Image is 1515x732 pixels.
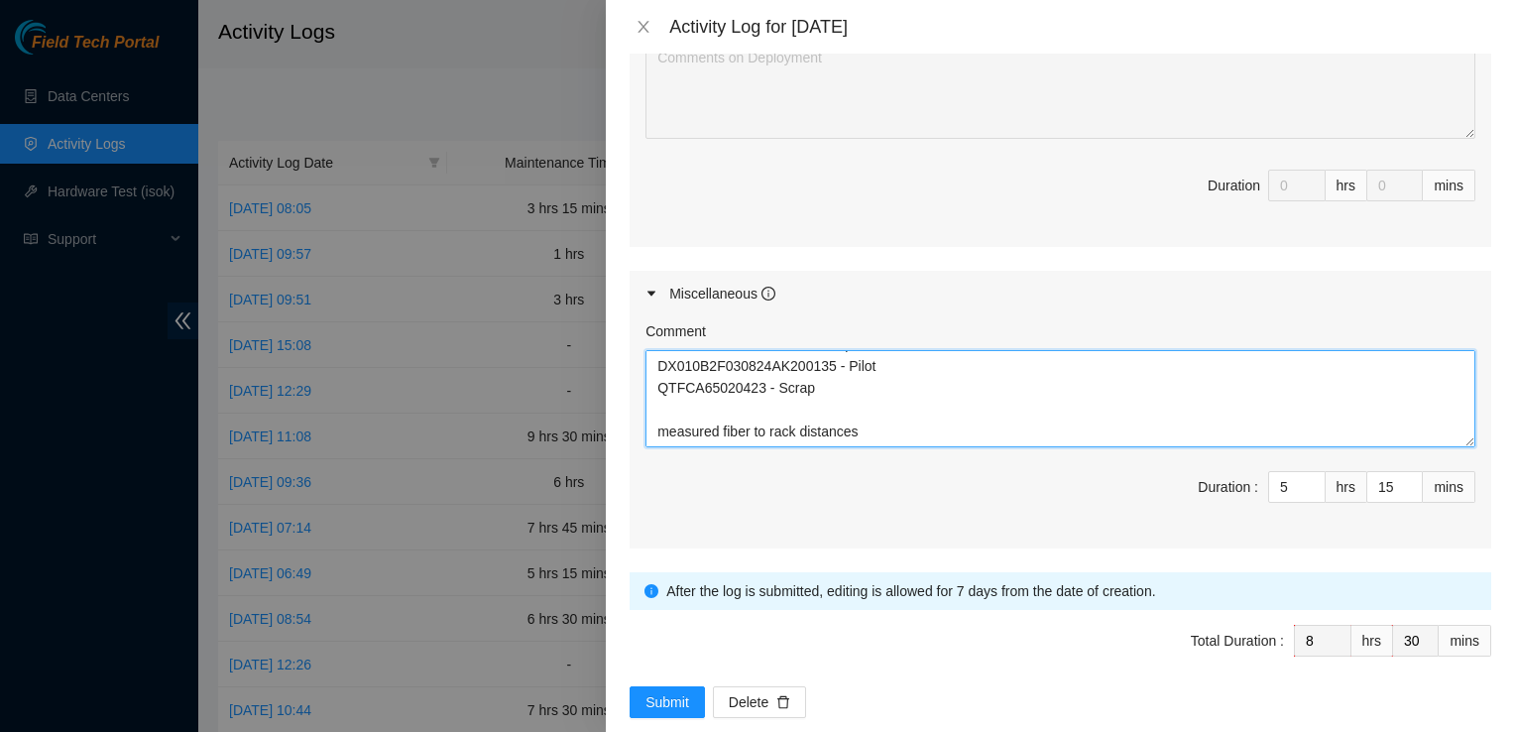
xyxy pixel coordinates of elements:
button: Deletedelete [713,686,806,718]
div: mins [1423,170,1475,201]
span: caret-right [645,288,657,300]
div: Duration [1208,175,1260,196]
div: hrs [1326,170,1367,201]
div: hrs [1351,625,1393,657]
button: Submit [630,686,705,718]
div: Miscellaneous [669,283,775,305]
div: Total Duration : [1191,630,1284,652]
span: Submit [645,691,689,713]
span: info-circle [761,287,775,301]
button: Close [630,18,657,37]
textarea: Comment [645,42,1475,139]
div: mins [1439,625,1491,657]
label: Comment [645,320,706,342]
span: info-circle [644,584,658,598]
div: hrs [1326,471,1367,503]
div: mins [1423,471,1475,503]
div: Miscellaneous info-circle [630,271,1491,316]
div: Duration : [1198,476,1258,498]
div: After the log is submitted, editing is allowed for 7 days from the date of creation. [666,580,1476,602]
span: close [636,19,651,35]
textarea: Comment [645,350,1475,447]
span: delete [776,695,790,711]
span: Delete [729,691,768,713]
div: Activity Log for [DATE] [669,16,1491,38]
